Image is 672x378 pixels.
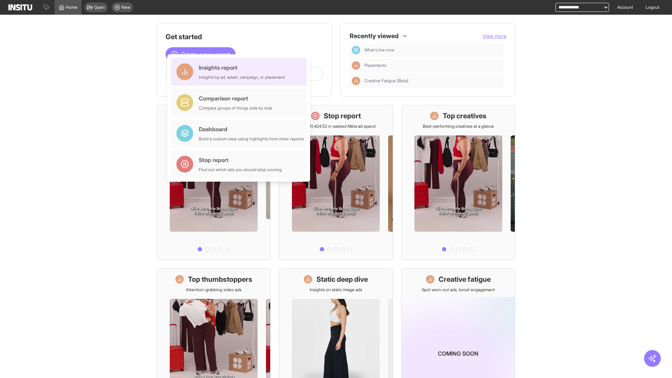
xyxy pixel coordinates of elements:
[186,287,241,293] p: Attention-grabbing video ads
[443,111,486,121] h1: Top creatives
[199,105,272,111] div: Compare groups of things side by side
[364,47,394,53] span: What's live now
[166,32,323,42] h1: Get started
[352,46,360,54] div: Dashboard
[352,77,360,85] div: Insights
[401,105,515,260] a: Top creativesBest-performing creatives at a glance
[364,63,501,68] span: Placements
[157,105,271,260] a: What's live nowSee all active ads instantly
[324,111,361,121] h1: Stop report
[121,5,130,10] span: New
[94,5,105,10] span: Open
[166,47,236,61] button: Create a new report
[279,105,393,260] a: Stop reportSave £31,424.52 in wasted Meta ad spend
[364,47,501,53] span: What's live now
[316,274,368,284] h1: Static deep dive
[423,124,494,129] p: Best-performing creatives at a glance
[364,78,501,84] span: Creative Fatigue [Beta]
[199,63,285,72] div: Insights report
[199,125,304,133] div: Dashboard
[199,94,272,103] div: Comparison report
[483,33,506,39] span: View more
[352,61,360,70] div: Insights
[364,63,386,68] span: Placements
[199,136,304,142] div: Build a custom view using highlights from other reports
[199,75,285,80] div: Insights by ad, adset, campaign, or placement
[483,33,506,40] button: View more
[8,4,32,10] img: Logo
[310,287,362,293] p: Insights on static image ads
[296,124,376,129] p: Save £31,424.52 in wasted Meta ad spend
[66,5,77,10] span: Home
[364,78,408,84] span: Creative Fatigue [Beta]
[199,167,282,173] div: Find out which ads you should stop running
[181,50,230,58] span: Create a new report
[199,156,282,164] div: Stop report
[188,274,252,284] h1: Top thumbstoppers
